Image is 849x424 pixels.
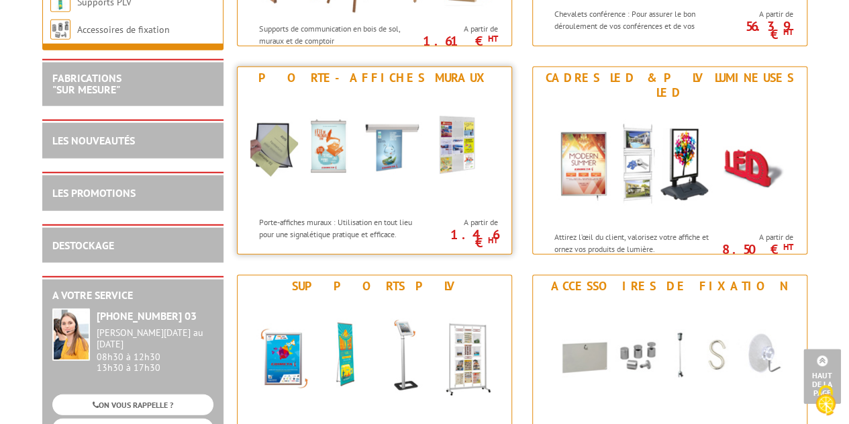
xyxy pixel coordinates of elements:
img: Cadres LED & PLV lumineuses LED [546,103,794,224]
a: Porte-affiches muraux Porte-affiches muraux Porte-affiches muraux : Utilisation en tout lieu pour... [237,67,512,255]
img: Accessoires de fixation [546,297,794,418]
a: Haut de la page [803,349,841,404]
span: A partir de [724,9,793,19]
p: 1.46 € [422,230,497,247]
div: [PERSON_NAME][DATE] au [DATE] [97,327,213,350]
a: DESTOCKAGE [52,239,114,252]
div: 08h30 à 12h30 13h30 à 17h30 [97,327,213,374]
a: ON VOUS RAPPELLE ? [52,394,213,415]
div: Porte-affiches muraux [241,71,508,85]
div: Accessoires de fixation [536,279,803,294]
img: Supports PLV [250,297,499,418]
sup: HT [487,235,497,246]
sup: HT [487,33,497,44]
img: Cookies (fenêtre modale) [809,384,842,417]
p: 8.50 € [717,245,793,253]
span: A partir de [429,217,497,228]
sup: HT [783,26,793,38]
img: widget-service.jpg [52,308,90,361]
a: Cadres LED & PLV lumineuses LED Cadres LED & PLV lumineuses LED Attirez l’œil du client, valorise... [532,67,807,255]
p: 56.39 € [717,22,793,38]
div: Cadres LED & PLV lumineuses LED [536,71,803,100]
span: A partir de [429,24,497,34]
p: Attirez l’œil du client, valorisez votre affiche et ornez vos produits de lumière. [554,231,721,254]
img: Porte-affiches muraux [250,89,499,210]
a: LES PROMOTIONS [52,186,136,200]
p: Supports de communication en bois de sol, muraux et de comptoir [259,23,426,46]
a: FABRICATIONS"Sur Mesure" [52,71,121,97]
strong: [PHONE_NUMBER] 03 [97,309,197,323]
a: Accessoires de fixation [77,24,170,36]
span: A partir de [724,232,793,243]
div: Supports PLV [241,279,508,294]
p: Chevalets conférence : Pour assurer le bon déroulement de vos conférences et de vos réunions. [554,8,721,42]
img: Accessoires de fixation [50,19,70,40]
p: Porte-affiches muraux : Utilisation en tout lieu pour une signalétique pratique et efficace. [259,216,426,239]
a: LES NOUVEAUTÉS [52,134,135,147]
h2: A votre service [52,290,213,302]
p: 1.61 € [422,37,497,45]
button: Cookies (fenêtre modale) [802,378,849,424]
sup: HT [783,241,793,253]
